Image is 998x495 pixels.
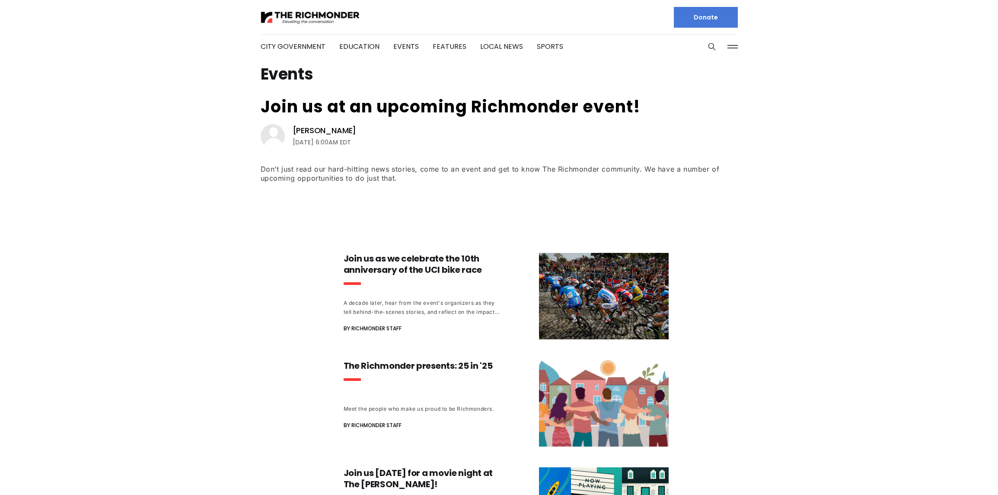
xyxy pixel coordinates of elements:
div: A decade later, hear from the event's organizers as they tell behind-the-scenes stories, and refl... [344,298,504,316]
h3: The Richmonder presents: 25 in '25 [344,360,504,371]
a: Join us as we celebrate the 10th anniversary of the UCI bike race A decade later, hear from the e... [344,253,669,339]
a: Sports [537,42,563,51]
span: By Richmonder Staff [344,323,402,334]
a: Donate [674,7,738,28]
time: [DATE] 6:00AM EDT [293,137,351,147]
h1: Events [261,67,738,81]
a: Join us at an upcoming Richmonder event! [261,95,641,118]
img: The Richmonder presents: 25 in '25 [539,360,669,447]
a: The Richmonder presents: 25 in '25 Meet the people who make us proud to be Richmonders. By Richmo... [344,360,669,447]
a: [PERSON_NAME] [293,125,357,136]
a: Local News [480,42,523,51]
a: Education [339,42,379,51]
img: Join us as we celebrate the 10th anniversary of the UCI bike race [539,253,669,339]
h3: Join us as we celebrate the 10th anniversary of the UCI bike race [344,253,504,275]
div: Don’t just read our hard-hitting news stories, come to an event and get to know The Richmonder co... [261,165,738,183]
a: City Government [261,42,325,51]
div: Meet the people who make us proud to be Richmonders. [344,404,504,413]
span: By Richmonder Staff [344,420,402,431]
iframe: portal-trigger [925,453,998,495]
a: Features [433,42,466,51]
img: The Richmonder [261,10,360,25]
button: Search this site [705,40,718,53]
a: Events [393,42,419,51]
h3: Join us [DATE] for a movie night at The [PERSON_NAME]! [344,467,504,490]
